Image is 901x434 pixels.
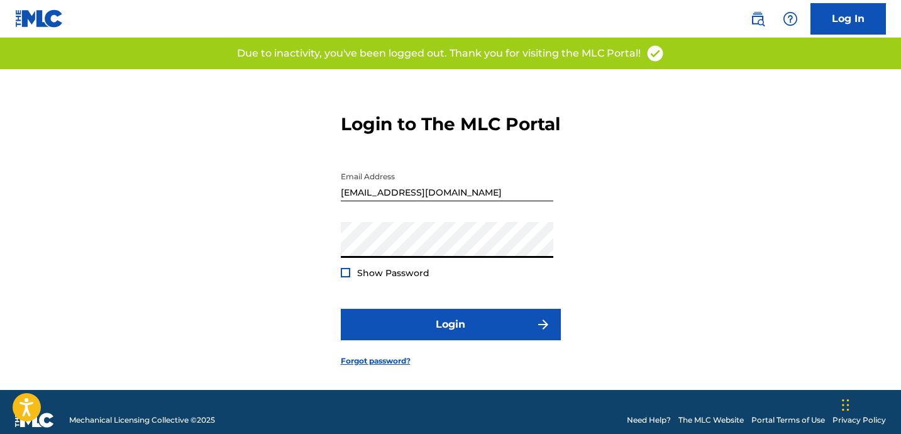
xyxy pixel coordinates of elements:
[745,6,770,31] a: Public Search
[341,355,411,367] a: Forgot password?
[842,386,849,424] div: Drag
[832,415,886,426] a: Privacy Policy
[646,44,665,63] img: access
[627,415,671,426] a: Need Help?
[237,46,641,61] p: Due to inactivity, you've been logged out. Thank you for visiting the MLC Portal!
[750,11,765,26] img: search
[783,11,798,26] img: help
[15,9,64,28] img: MLC Logo
[357,267,429,279] span: Show Password
[838,374,901,434] iframe: Chat Widget
[751,415,825,426] a: Portal Terms of Use
[678,415,744,426] a: The MLC Website
[15,413,54,428] img: logo
[778,6,803,31] div: Help
[810,3,886,35] a: Log In
[69,415,215,426] span: Mechanical Licensing Collective © 2025
[341,113,560,135] h3: Login to The MLC Portal
[341,309,561,340] button: Login
[536,317,551,332] img: f7272a7cc735f4ea7f67.svg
